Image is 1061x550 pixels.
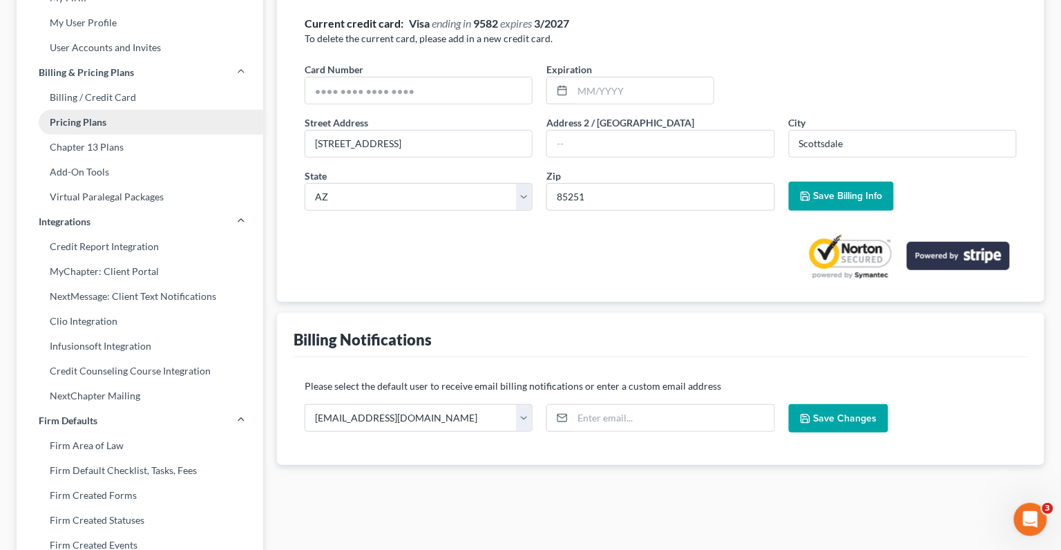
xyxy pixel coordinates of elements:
a: Billing & Pricing Plans [17,60,263,85]
input: -- [547,131,774,157]
img: stripe-logo-2a7f7e6ca78b8645494d24e0ce0d7884cb2b23f96b22fa3b73b5b9e177486001.png [907,242,1010,270]
p: To delete the current card, please add in a new credit card. [305,32,1017,46]
span: 3 [1042,503,1053,514]
span: Firm Defaults [39,414,97,428]
a: Firm Area of Law [17,433,263,458]
span: Billing & Pricing Plans [39,66,134,79]
a: Pricing Plans [17,110,263,135]
a: My User Profile [17,10,263,35]
a: Norton Secured privacy certification [805,233,896,280]
a: Add-On Tools [17,160,263,184]
input: Enter city [790,131,1016,157]
span: Integrations [39,215,90,229]
a: Infusionsoft Integration [17,334,263,359]
span: Address 2 / [GEOGRAPHIC_DATA] [546,117,694,129]
span: Save Billing Info [814,190,883,202]
a: Virtual Paralegal Packages [17,184,263,209]
span: expires [500,17,532,30]
strong: Current credit card: [305,17,403,30]
a: User Accounts and Invites [17,35,263,60]
a: Credit Counseling Course Integration [17,359,263,383]
a: Firm Created Forms [17,483,263,508]
button: Save Changes [789,404,888,433]
span: Street Address [305,117,368,129]
iframe: Intercom live chat [1014,503,1047,536]
a: Clio Integration [17,309,263,334]
span: ending in [432,17,471,30]
a: Integrations [17,209,263,234]
p: Please select the default user to receive email billing notifications or enter a custom email add... [305,379,1017,393]
a: NextMessage: Client Text Notifications [17,284,263,309]
span: State [305,170,327,182]
span: City [789,117,806,129]
div: Billing Notifications [294,330,432,350]
img: Powered by Symantec [805,233,896,280]
input: MM/YYYY [573,77,714,104]
input: XXXXX [546,183,774,211]
input: Enter street address [305,131,532,157]
strong: 3/2027 [534,17,569,30]
strong: Visa [409,17,430,30]
a: Firm Default Checklist, Tasks, Fees [17,458,263,483]
strong: 9582 [473,17,498,30]
span: Zip [546,170,561,182]
input: ●●●● ●●●● ●●●● ●●●● [305,77,532,104]
a: Firm Created Statuses [17,508,263,533]
span: Card Number [305,64,363,75]
a: MyChapter: Client Portal [17,259,263,284]
a: Credit Report Integration [17,234,263,259]
button: Save Billing Info [789,182,894,211]
span: Save Changes [814,413,877,424]
a: NextChapter Mailing [17,383,263,408]
a: Chapter 13 Plans [17,135,263,160]
input: Enter email... [573,405,774,431]
a: Firm Defaults [17,408,263,433]
a: Billing / Credit Card [17,85,263,110]
span: Expiration [546,64,592,75]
